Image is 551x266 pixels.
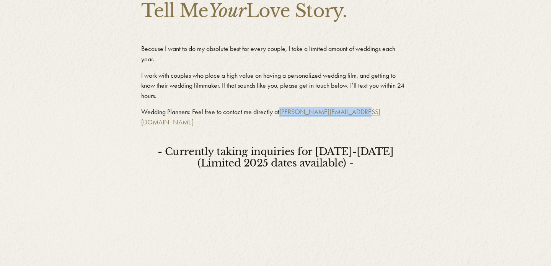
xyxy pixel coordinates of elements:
a: [PERSON_NAME][EMAIL_ADDRESS][DOMAIN_NAME] [141,108,380,126]
p: I work with couples who place a high value on having a personalized wedding film, and getting to ... [141,70,409,101]
p: Because I want to do my absolute best for every couple, I take a limited amount of weddings each ... [141,44,409,64]
p: Wedding Planners: Feel free to contact me directly at [141,107,409,127]
h4: - Currently taking inquiries for [DATE]-[DATE] (Limited 2025 dates available) - [141,146,409,170]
